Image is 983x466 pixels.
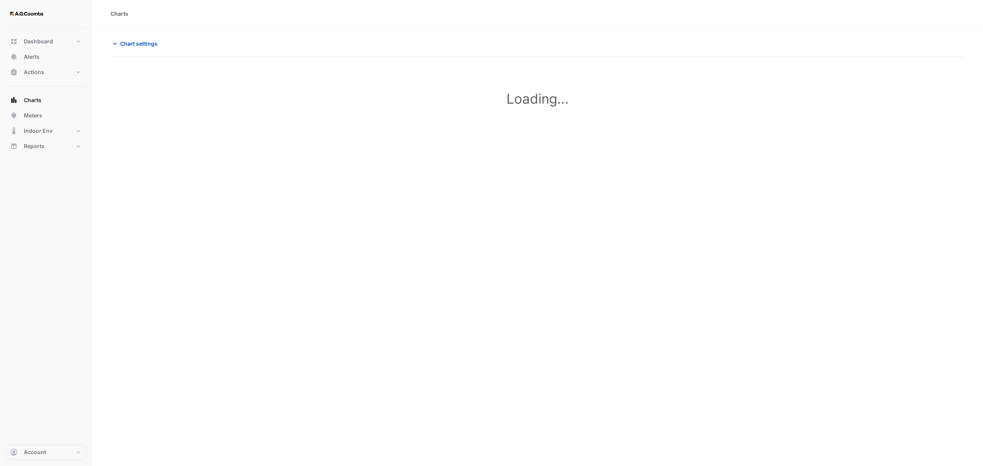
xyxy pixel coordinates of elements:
button: Alerts [6,49,86,64]
div: Charts [111,10,128,18]
button: Chart settings [111,37,162,50]
span: Alerts [24,53,40,61]
app-icon: Actions [10,68,18,76]
span: Indoor Env [24,127,53,135]
span: Reports [24,142,45,150]
button: Indoor Env [6,123,86,139]
button: Account [6,445,86,460]
span: Actions [24,68,44,76]
app-icon: Alerts [10,53,18,61]
span: Dashboard [24,38,53,45]
span: Account [24,448,46,456]
h1: Loading... [127,91,948,107]
button: Actions [6,64,86,80]
app-icon: Charts [10,96,18,104]
button: Dashboard [6,34,86,49]
app-icon: Reports [10,142,18,150]
span: Charts [24,96,41,104]
app-icon: Meters [10,112,18,119]
button: Meters [6,108,86,123]
span: Meters [24,112,42,119]
span: Chart settings [120,40,157,48]
app-icon: Indoor Env [10,127,18,135]
button: Reports [6,139,86,154]
button: Charts [6,93,86,108]
img: Company Logo [9,6,44,21]
app-icon: Dashboard [10,38,18,45]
